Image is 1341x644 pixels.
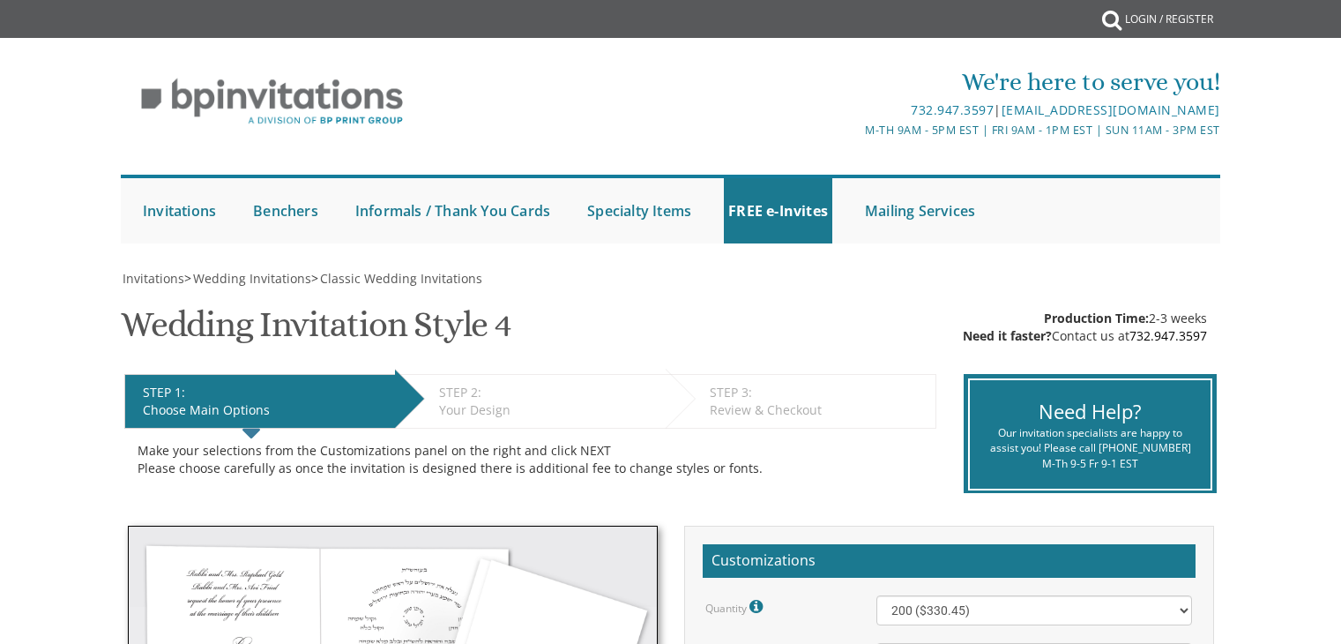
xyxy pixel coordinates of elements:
label: Quantity [705,595,767,618]
a: Invitations [121,270,184,287]
div: Make your selections from the Customizations panel on the right and click NEXT Please choose care... [138,442,923,477]
div: STEP 3: [710,384,927,401]
div: We're here to serve you! [488,64,1220,100]
a: Mailing Services [860,178,980,243]
span: > [184,270,311,287]
div: Review & Checkout [710,401,927,419]
span: Classic Wedding Invitations [320,270,482,287]
iframe: chat widget [1232,534,1341,618]
a: Classic Wedding Invitations [318,270,482,287]
div: M-Th 9am - 5pm EST | Fri 9am - 1pm EST | Sun 11am - 3pm EST [488,121,1220,139]
span: Production Time: [1044,310,1149,326]
a: [EMAIL_ADDRESS][DOMAIN_NAME] [1002,101,1220,118]
span: Need it faster? [963,327,1052,344]
a: Informals / Thank You Cards [351,178,555,243]
img: BP Invitation Loft [121,65,423,139]
div: Our invitation specialists are happy to assist you! Please call [PHONE_NUMBER] M-Th 9-5 Fr 9-1 EST [983,425,1197,470]
div: | [488,100,1220,121]
a: Specialty Items [583,178,696,243]
a: FREE e-Invites [724,178,832,243]
a: Benchers [249,178,323,243]
div: STEP 1: [143,384,386,401]
h2: Customizations [703,544,1196,578]
span: > [311,270,482,287]
span: Wedding Invitations [193,270,311,287]
h1: Wedding Invitation Style 4 [121,305,511,357]
div: 2-3 weeks Contact us at [963,310,1207,345]
a: 732.947.3597 [1129,327,1207,344]
a: 732.947.3597 [911,101,994,118]
div: Need Help? [983,398,1197,425]
span: Invitations [123,270,184,287]
a: Wedding Invitations [191,270,311,287]
div: Your Design [439,401,657,419]
div: STEP 2: [439,384,657,401]
div: Choose Main Options [143,401,386,419]
a: Invitations [138,178,220,243]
